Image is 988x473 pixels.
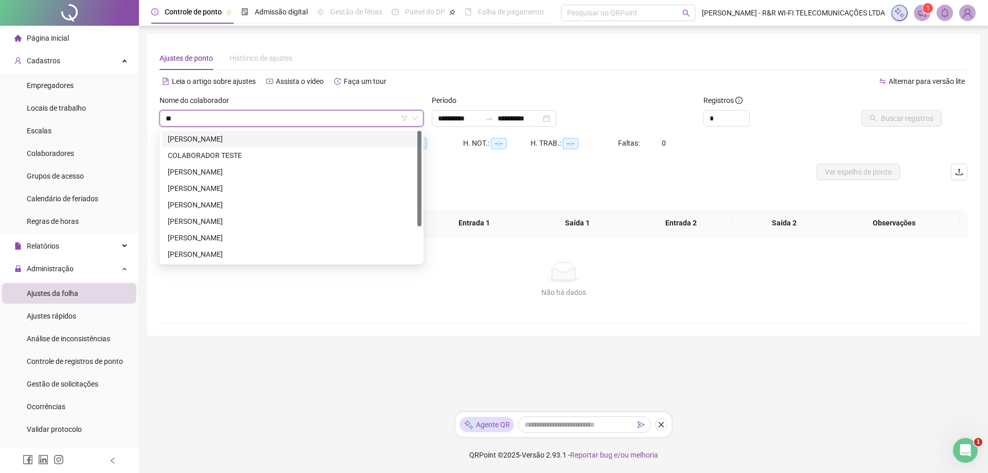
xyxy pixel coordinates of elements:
[54,454,64,465] span: instagram
[464,419,474,430] img: sparkle-icon.fc2bf0ac1784a2077858766a79e2daf3.svg
[27,34,69,42] span: Página inicial
[735,97,743,104] span: info-circle
[27,172,84,180] span: Grupos de acesso
[27,217,79,225] span: Regras de horas
[522,451,544,459] span: Versão
[168,183,415,194] div: [PERSON_NAME]
[27,149,74,157] span: Colaboradores
[570,451,658,459] span: Reportar bug e/ou melhoria
[162,78,169,85] span: file-text
[160,95,236,106] label: Nome do colaborador
[14,57,22,64] span: user-add
[172,287,955,298] div: Não há dados
[889,77,965,85] span: Alternar para versão lite
[139,437,988,473] footer: QRPoint © 2025 - 2.93.1 -
[255,8,308,16] span: Admissão digital
[14,265,22,272] span: lock
[162,147,421,164] div: COLABORADOR TESTE
[662,139,666,147] span: 0
[165,8,222,16] span: Controle de ponto
[27,57,60,65] span: Cadastros
[27,195,98,203] span: Calendário de feriados
[230,54,292,62] span: Histórico de ajustes
[817,164,900,180] button: Ver espelho de ponto
[226,9,232,15] span: pushpin
[38,454,48,465] span: linkedin
[562,138,578,149] span: --:--
[918,8,927,17] span: notification
[392,8,399,15] span: dashboard
[23,454,33,465] span: facebook
[27,448,105,456] span: Link para registro rápido
[861,110,942,127] button: Buscar registros
[401,115,408,121] span: filter
[168,232,415,243] div: [PERSON_NAME]
[172,77,256,85] span: Leia o artigo sobre ajustes
[266,78,273,85] span: youtube
[478,8,544,16] span: Folha de pagamento
[27,289,78,297] span: Ajustes da folha
[162,164,421,180] div: FABRICIO VIEIRA RODRIGUES
[27,81,74,90] span: Empregadores
[485,114,493,122] span: to
[449,9,455,15] span: pushpin
[422,209,526,237] th: Entrada 1
[168,133,415,145] div: [PERSON_NAME]
[682,9,690,17] span: search
[14,34,22,42] span: home
[344,77,386,85] span: Faça um tour
[27,402,65,411] span: Ocorrências
[109,457,116,464] span: left
[241,8,249,15] span: file-done
[940,8,949,17] span: bell
[953,438,978,463] iframe: Intercom live chat
[703,95,743,106] span: Registros
[27,104,86,112] span: Locais de trabalho
[27,312,76,320] span: Ajustes rápidos
[160,54,213,62] span: Ajustes de ponto
[405,8,445,16] span: Painel do DP
[955,168,963,176] span: upload
[412,115,418,121] span: down
[27,242,59,250] span: Relatórios
[894,7,905,19] img: sparkle-icon.fc2bf0ac1784a2077858766a79e2daf3.svg
[960,5,975,21] img: 90504
[923,3,933,13] sup: 1
[14,242,22,250] span: file
[168,166,415,178] div: [PERSON_NAME]
[463,137,531,149] div: H. NOT.:
[162,197,421,213] div: KAILANE FERREIRA SANTOS
[330,8,382,16] span: Gestão de férias
[168,150,415,161] div: COLABORADOR TESTE
[162,246,421,262] div: RAFAEL PINHEIRO DOS SANTOS
[27,265,74,273] span: Administração
[638,421,645,428] span: send
[317,8,324,15] span: sun
[27,127,51,135] span: Escalas
[276,77,324,85] span: Assista o vídeo
[162,131,421,147] div: AMANDA FLORES PEREIRA
[879,78,886,85] span: swap
[618,139,641,147] span: Faltas:
[27,425,82,433] span: Validar protocolo
[658,421,665,428] span: close
[526,209,629,237] th: Saída 1
[27,335,110,343] span: Análise de inconsistências
[485,114,493,122] span: swap-right
[460,417,514,432] div: Agente QR
[733,209,836,237] th: Saída 2
[974,438,982,446] span: 1
[531,137,618,149] div: H. TRAB.:
[702,7,885,19] span: [PERSON_NAME] - R&R WI-FI TELECOMUNICAÇÕES LTDA
[629,209,733,237] th: Entrada 2
[465,8,472,15] span: book
[396,137,463,149] div: HE 3:
[162,213,421,230] div: KARINA DE OLIVEIRA FIALHO
[162,230,421,246] div: LAILSON GUIMARAES DOS SANTOS
[828,209,960,237] th: Observações
[837,217,951,229] span: Observações
[334,78,341,85] span: history
[926,5,930,12] span: 1
[27,357,123,365] span: Controle de registros de ponto
[168,199,415,211] div: [PERSON_NAME]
